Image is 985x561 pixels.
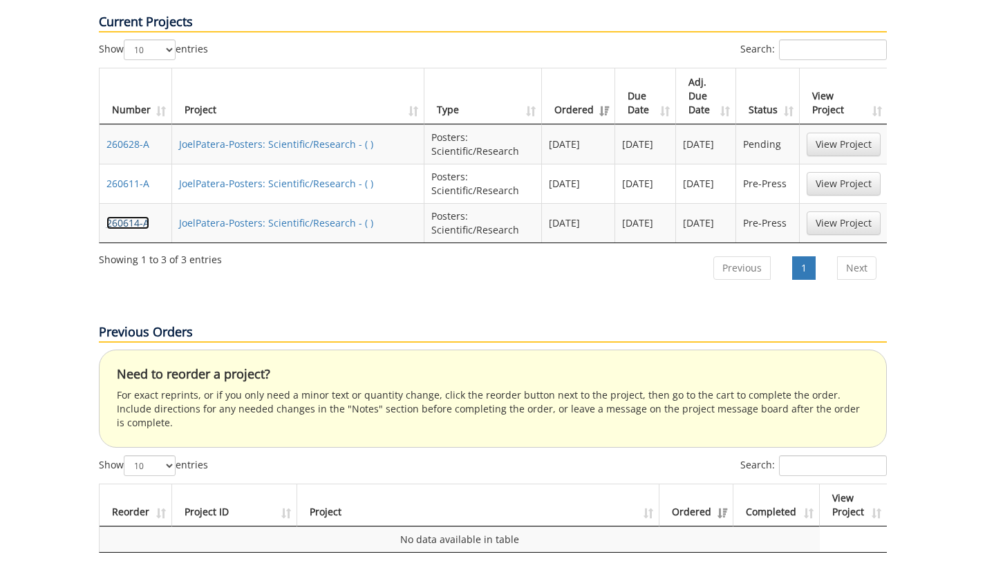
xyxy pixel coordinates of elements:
[659,484,733,526] th: Ordered: activate to sort column ascending
[542,203,615,243] td: [DATE]
[615,68,676,124] th: Due Date: activate to sort column ascending
[424,124,542,164] td: Posters: Scientific/Research
[424,164,542,203] td: Posters: Scientific/Research
[424,68,542,124] th: Type: activate to sort column ascending
[615,203,676,243] td: [DATE]
[99,455,208,476] label: Show entries
[124,39,176,60] select: Showentries
[837,256,876,280] a: Next
[676,68,737,124] th: Adj. Due Date: activate to sort column ascending
[100,484,172,526] th: Reorder: activate to sort column ascending
[179,216,373,229] a: JoelPatera-Posters: Scientific/Research - ( )
[676,203,737,243] td: [DATE]
[100,68,172,124] th: Number: activate to sort column ascending
[807,211,881,235] a: View Project
[792,256,816,280] a: 1
[124,455,176,476] select: Showentries
[676,124,737,164] td: [DATE]
[736,124,799,164] td: Pending
[733,484,820,526] th: Completed: activate to sort column ascending
[99,13,887,32] p: Current Projects
[297,484,659,526] th: Project: activate to sort column ascending
[106,216,149,229] a: 260614-A
[172,484,297,526] th: Project ID: activate to sort column ascending
[736,164,799,203] td: Pre-Press
[179,137,373,151] a: JoelPatera-Posters: Scientific/Research - ( )
[820,484,888,526] th: View Project: activate to sort column ascending
[542,68,615,124] th: Ordered: activate to sort column ascending
[99,39,208,60] label: Show entries
[740,455,887,476] label: Search:
[807,172,881,196] a: View Project
[615,164,676,203] td: [DATE]
[117,388,869,430] p: For exact reprints, or if you only need a minor text or quantity change, click the reorder button...
[676,164,737,203] td: [DATE]
[172,68,425,124] th: Project: activate to sort column ascending
[106,177,149,190] a: 260611-A
[99,247,222,267] div: Showing 1 to 3 of 3 entries
[424,203,542,243] td: Posters: Scientific/Research
[106,137,149,151] a: 260628-A
[740,39,887,60] label: Search:
[807,133,881,156] a: View Project
[117,368,869,381] h4: Need to reorder a project?
[736,68,799,124] th: Status: activate to sort column ascending
[713,256,771,280] a: Previous
[542,124,615,164] td: [DATE]
[542,164,615,203] td: [DATE]
[736,203,799,243] td: Pre-Press
[615,124,676,164] td: [DATE]
[800,68,888,124] th: View Project: activate to sort column ascending
[179,177,373,190] a: JoelPatera-Posters: Scientific/Research - ( )
[779,39,887,60] input: Search:
[100,526,820,552] td: No data available in table
[779,455,887,476] input: Search:
[99,323,887,343] p: Previous Orders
